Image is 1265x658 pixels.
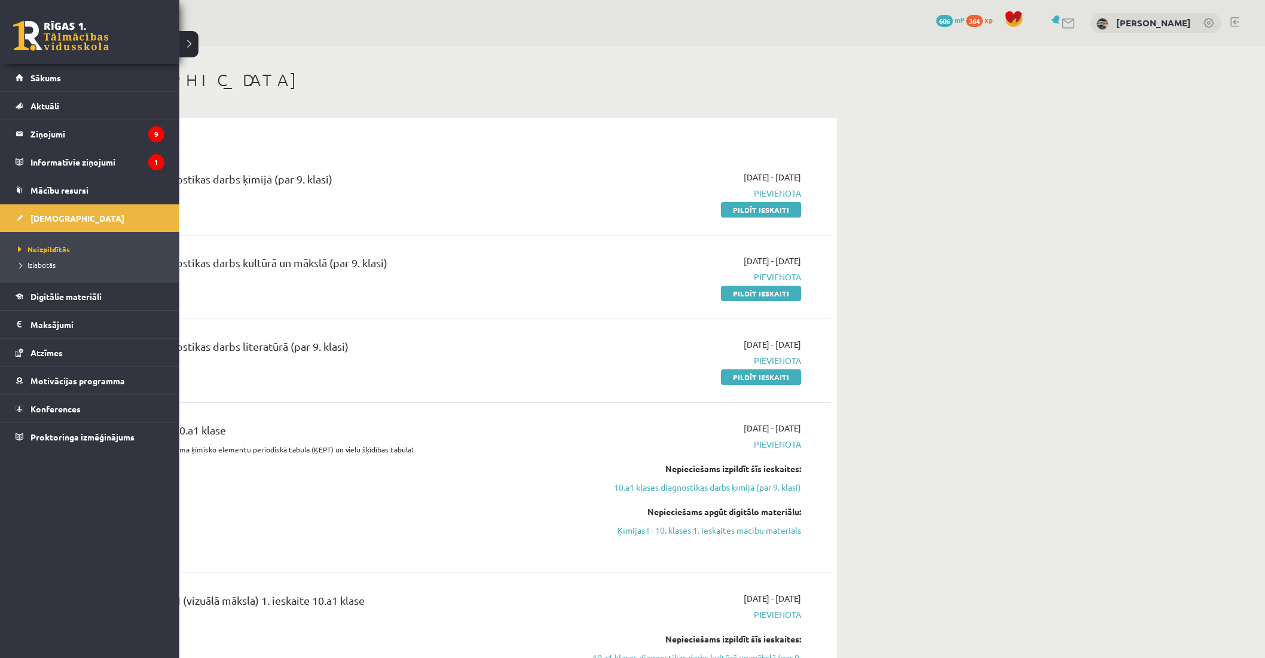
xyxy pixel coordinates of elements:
span: Aktuāli [30,100,59,111]
a: 606 mP [936,15,964,25]
span: Izlabotās [15,260,56,270]
span: 606 [936,15,953,27]
span: [DATE] - [DATE] [744,255,801,267]
a: 364 xp [966,15,998,25]
span: Proktoringa izmēģinājums [30,431,135,442]
span: Pievienota [576,354,801,367]
a: Proktoringa izmēģinājums [16,423,164,451]
div: Nepieciešams izpildīt šīs ieskaites: [576,463,801,475]
span: Pievienota [576,271,801,283]
i: 1 [148,154,164,170]
span: Konferences [30,403,81,414]
span: [DEMOGRAPHIC_DATA] [30,213,124,224]
a: [DEMOGRAPHIC_DATA] [16,204,164,232]
span: Sākums [30,72,61,83]
span: Neizpildītās [15,244,70,254]
span: [DATE] - [DATE] [744,171,801,183]
span: [DATE] - [DATE] [744,338,801,351]
a: Digitālie materiāli [16,283,164,310]
div: Kultūra un māksla I (vizuālā māksla) 1. ieskaite 10.a1 klase [90,592,558,614]
span: [DATE] - [DATE] [744,422,801,434]
span: Digitālie materiāli [30,291,102,302]
a: Neizpildītās [15,244,167,255]
a: Pildīt ieskaiti [721,369,801,385]
div: Ķīmija 1. ieskaite 10.a1 klase [90,422,558,444]
a: 10.a1 klases diagnostikas darbs ķīmijā (par 9. klasi) [576,481,801,494]
a: Izlabotās [15,259,167,270]
a: Sākums [16,64,164,91]
span: Pievienota [576,608,801,621]
a: Konferences [16,395,164,423]
h1: [DEMOGRAPHIC_DATA] [72,70,837,90]
a: Mācību resursi [16,176,164,204]
legend: Maksājumi [30,311,164,338]
img: Toms Jakseboga [1096,18,1108,30]
a: Ziņojumi9 [16,120,164,148]
a: [PERSON_NAME] [1116,17,1191,29]
div: 10.a1 klases diagnostikas darbs kultūrā un mākslā (par 9. klasi) [90,255,558,277]
a: Pildīt ieskaiti [721,202,801,218]
i: 9 [148,126,164,142]
div: 10.a1 klases diagnostikas darbs literatūrā (par 9. klasi) [90,338,558,360]
span: Pievienota [576,438,801,451]
a: Informatīvie ziņojumi1 [16,148,164,176]
span: Atzīmes [30,347,63,358]
legend: Ziņojumi [30,120,164,148]
span: mP [955,15,964,25]
span: [DATE] - [DATE] [744,592,801,605]
span: 364 [966,15,983,27]
div: Nepieciešams apgūt digitālo materiālu: [576,506,801,518]
div: Nepieciešams izpildīt šīs ieskaites: [576,633,801,645]
div: 10.a1 klases diagnostikas darbs ķīmijā (par 9. klasi) [90,171,558,193]
a: Motivācijas programma [16,367,164,394]
span: Pievienota [576,187,801,200]
a: Maksājumi [16,311,164,338]
span: Motivācijas programma [30,375,125,386]
a: Ķīmijas I - 10. klases 1. ieskaites mācību materiāls [576,524,801,537]
span: Mācību resursi [30,185,88,195]
a: Atzīmes [16,339,164,366]
a: Rīgas 1. Tālmācības vidusskola [13,21,109,51]
span: xp [985,15,992,25]
legend: Informatīvie ziņojumi [30,148,164,176]
p: Pildot ieskaiti ir nepieciešama ķīmisko elementu periodiskā tabula (ĶEPT) un vielu šķīdības tabula! [90,444,558,455]
a: Aktuāli [16,92,164,120]
a: Pildīt ieskaiti [721,286,801,301]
